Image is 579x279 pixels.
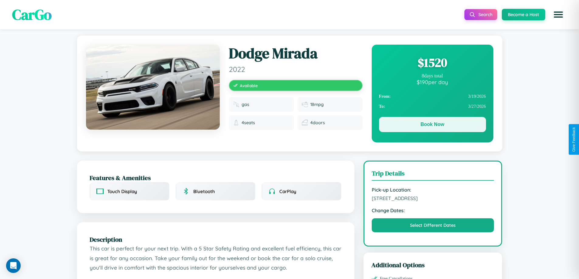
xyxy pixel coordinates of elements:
h1: Dodge Mirada [229,45,363,62]
span: Touch Display [107,189,137,194]
h2: Features & Amenities [90,173,342,182]
div: $ 1520 [379,54,486,71]
h3: Additional Options [371,260,495,269]
div: Give Feedback [572,127,576,152]
p: This car is perfect for your next trip. With a 5 Star Safety Rating and excellent fuel efficiency... [90,244,342,273]
div: $ 190 per day [379,79,486,85]
span: 2022 [229,65,363,74]
img: Fuel efficiency [302,101,308,107]
strong: Change Dates: [372,207,494,213]
span: Bluetooth [193,189,215,194]
button: Book Now [379,117,486,132]
img: Doors [302,120,308,126]
button: Search [464,9,497,20]
span: CarGo [12,5,52,25]
span: gas [242,102,249,107]
strong: From: [379,94,391,99]
span: Search [478,12,492,17]
span: CarPlay [279,189,296,194]
span: 4 seats [242,120,255,125]
h2: Description [90,235,342,244]
span: 4 doors [310,120,325,125]
div: 8 days total [379,73,486,79]
div: 3 / 19 / 2026 [379,91,486,101]
strong: To: [379,104,385,109]
span: 18 mpg [310,102,324,107]
span: [STREET_ADDRESS] [372,195,494,201]
button: Open menu [550,6,567,23]
h3: Trip Details [372,169,494,181]
button: Become a Host [502,9,545,20]
button: Select Different Dates [372,218,494,232]
img: Dodge Mirada 2022 [86,45,220,130]
img: Fuel type [233,101,239,107]
span: Available [240,83,258,88]
img: Seats [233,120,239,126]
div: Open Intercom Messenger [6,258,21,273]
strong: Pick-up Location: [372,187,494,193]
div: 3 / 27 / 2026 [379,101,486,111]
